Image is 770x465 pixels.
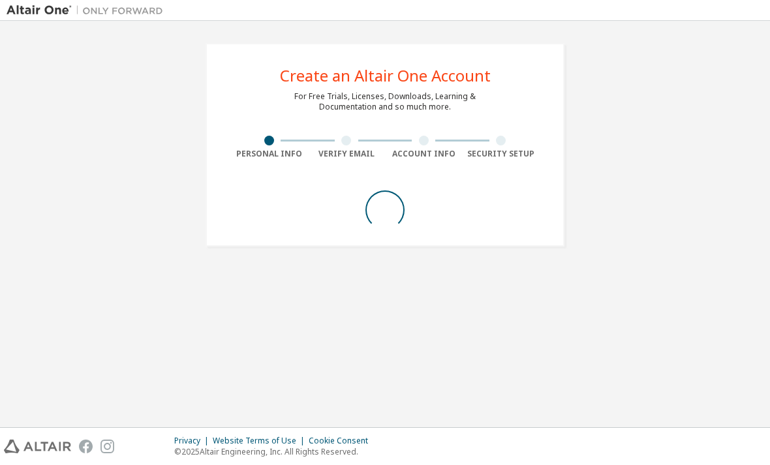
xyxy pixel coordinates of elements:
img: instagram.svg [100,440,114,453]
div: Verify Email [308,149,386,159]
div: Create an Altair One Account [280,68,491,83]
div: Privacy [174,436,213,446]
div: Security Setup [463,149,540,159]
div: Website Terms of Use [213,436,309,446]
div: Account Info [385,149,463,159]
img: facebook.svg [79,440,93,453]
div: Cookie Consent [309,436,376,446]
img: altair_logo.svg [4,440,71,453]
div: For Free Trials, Licenses, Downloads, Learning & Documentation and so much more. [294,91,476,112]
img: Altair One [7,4,170,17]
p: © 2025 Altair Engineering, Inc. All Rights Reserved. [174,446,376,457]
div: Personal Info [230,149,308,159]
